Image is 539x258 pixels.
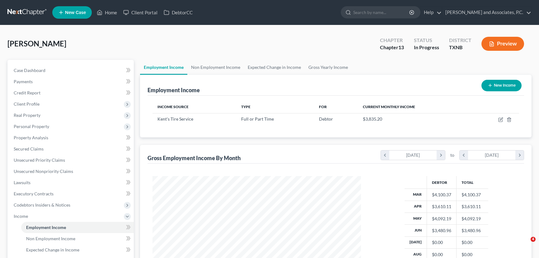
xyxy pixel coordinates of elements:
[14,191,54,196] span: Executory Contracts
[389,150,437,160] div: [DATE]
[14,135,48,140] span: Property Analysis
[14,157,65,163] span: Unsecured Priority Claims
[14,68,45,73] span: Case Dashboard
[187,60,244,75] a: Non Employment Income
[421,7,442,18] a: Help
[468,150,516,160] div: [DATE]
[432,239,451,246] div: $0.00
[14,169,73,174] span: Unsecured Nonpriority Claims
[457,236,488,248] td: $0.00
[9,188,134,199] a: Executory Contracts
[414,44,439,51] div: In Progress
[457,213,488,224] td: $4,092.19
[460,150,468,160] i: chevron_left
[244,60,305,75] a: Expected Change in Income
[14,112,40,118] span: Real Property
[405,236,427,248] th: [DATE]
[14,124,49,129] span: Personal Property
[380,44,404,51] div: Chapter
[9,177,134,188] a: Lawsuits
[14,79,33,84] span: Payments
[414,37,439,44] div: Status
[405,213,427,224] th: May
[305,60,352,75] a: Gross Yearly Income
[14,213,28,219] span: Income
[9,76,134,87] a: Payments
[241,116,274,122] span: Full or Part Time
[427,176,457,189] th: Debtor
[7,39,66,48] span: [PERSON_NAME]
[432,203,451,210] div: $3,610.11
[319,116,333,122] span: Debtor
[120,7,161,18] a: Client Portal
[353,7,410,18] input: Search by name...
[21,233,134,244] a: Non Employment Income
[432,251,451,258] div: $0.00
[9,65,134,76] a: Case Dashboard
[9,132,134,143] a: Property Analysis
[432,192,451,198] div: $4,100.37
[380,37,404,44] div: Chapter
[157,104,189,109] span: Income Source
[94,7,120,18] a: Home
[21,244,134,256] a: Expected Change in Income
[319,104,327,109] span: For
[9,166,134,177] a: Unsecured Nonpriority Claims
[457,225,488,236] td: $3,480.96
[363,116,382,122] span: $3,835.20
[148,154,241,162] div: Gross Employment Income By Month
[363,104,415,109] span: Current Monthly Income
[442,7,531,18] a: [PERSON_NAME] and Associates, P.C.
[481,37,524,51] button: Preview
[405,225,427,236] th: Jun
[457,201,488,213] td: $3,610.11
[405,189,427,201] th: Mar
[9,143,134,155] a: Secured Claims
[21,222,134,233] a: Employment Income
[241,104,251,109] span: Type
[518,237,533,252] iframe: Intercom live chat
[14,101,40,107] span: Client Profile
[161,7,196,18] a: DebtorCC
[449,44,471,51] div: TXNB
[140,60,187,75] a: Employment Income
[9,155,134,166] a: Unsecured Priority Claims
[515,150,524,160] i: chevron_right
[457,189,488,201] td: $4,100.37
[450,152,454,158] span: to
[481,80,522,91] button: New Income
[157,116,193,122] span: Kent's Tire Service
[26,247,79,252] span: Expected Change in Income
[9,87,134,98] a: Credit Report
[65,10,86,15] span: New Case
[26,225,66,230] span: Employment Income
[437,150,445,160] i: chevron_right
[14,146,44,151] span: Secured Claims
[148,86,200,94] div: Employment Income
[432,216,451,222] div: $4,092.19
[381,150,389,160] i: chevron_left
[14,180,30,185] span: Lawsuits
[405,201,427,213] th: Apr
[449,37,471,44] div: District
[14,90,40,95] span: Credit Report
[457,176,488,189] th: Total
[398,44,404,50] span: 13
[26,236,75,241] span: Non Employment Income
[14,202,70,208] span: Codebtors Insiders & Notices
[531,237,536,242] span: 4
[432,227,451,234] div: $3,480.96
